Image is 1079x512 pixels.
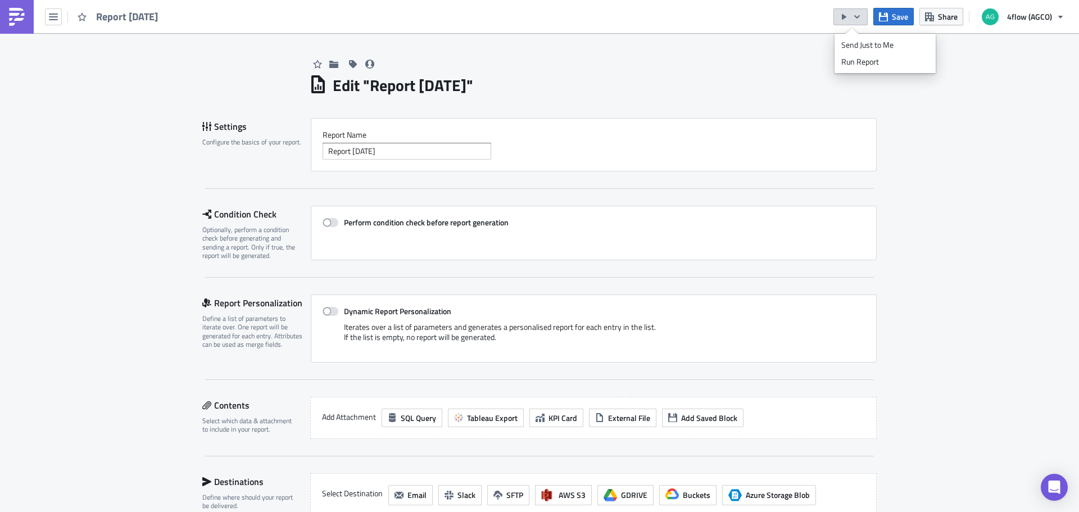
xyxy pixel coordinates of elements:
[559,489,586,501] span: AWS S3
[746,489,810,501] span: Azure Storage Blob
[401,412,436,424] span: SQL Query
[597,485,654,505] button: GDRIVE
[506,489,523,501] span: SFTP
[722,485,816,505] button: Azure Storage BlobAzure Storage Blob
[344,305,451,317] strong: Dynamic Report Personalization
[683,489,710,501] span: Buckets
[202,314,303,349] div: Define a list of parameters to iterate over. One report will be generated for each entry. Attribu...
[333,75,473,96] h1: Edit " Report [DATE] "
[322,485,383,502] label: Select Destination
[407,489,427,501] span: Email
[382,409,442,427] button: SQL Query
[548,412,577,424] span: KPI Card
[841,56,929,67] div: Run Report
[202,118,311,135] div: Settings
[681,412,737,424] span: Add Saved Block
[202,138,303,146] div: Configure the basics of your report.
[323,322,865,351] div: Iterates over a list of parameters and generates a personalised report for each entry in the list...
[659,485,717,505] button: Buckets
[467,412,518,424] span: Tableau Export
[873,8,914,25] button: Save
[535,485,592,505] button: AWS S3
[438,485,482,505] button: Slack
[388,485,433,505] button: Email
[938,11,958,22] span: Share
[202,206,311,223] div: Condition Check
[487,485,529,505] button: SFTP
[841,39,929,51] div: Send Just to Me
[662,409,743,427] button: Add Saved Block
[202,473,297,490] div: Destinations
[96,10,159,23] span: Report [DATE]
[202,397,297,414] div: Contents
[621,489,647,501] span: GDRIVE
[608,412,650,424] span: External File
[892,11,908,22] span: Save
[589,409,656,427] button: External File
[981,7,1000,26] img: Avatar
[202,493,297,510] div: Define where should your report be delivered.
[975,4,1071,29] button: 4flow (AGCO)
[8,8,26,26] img: PushMetrics
[202,225,303,260] div: Optionally, perform a condition check before generating and sending a report. Only if true, the r...
[322,409,376,425] label: Add Attachment
[919,8,963,25] button: Share
[1007,11,1052,22] span: 4flow (AGCO)
[448,409,524,427] button: Tableau Export
[202,294,311,311] div: Report Personalization
[323,130,865,140] label: Report Nam﻿e
[529,409,583,427] button: KPI Card
[1041,474,1068,501] div: Open Intercom Messenger
[457,489,475,501] span: Slack
[202,416,297,434] div: Select which data & attachment to include in your report.
[344,216,509,228] strong: Perform condition check before report generation
[728,488,742,502] span: Azure Storage Blob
